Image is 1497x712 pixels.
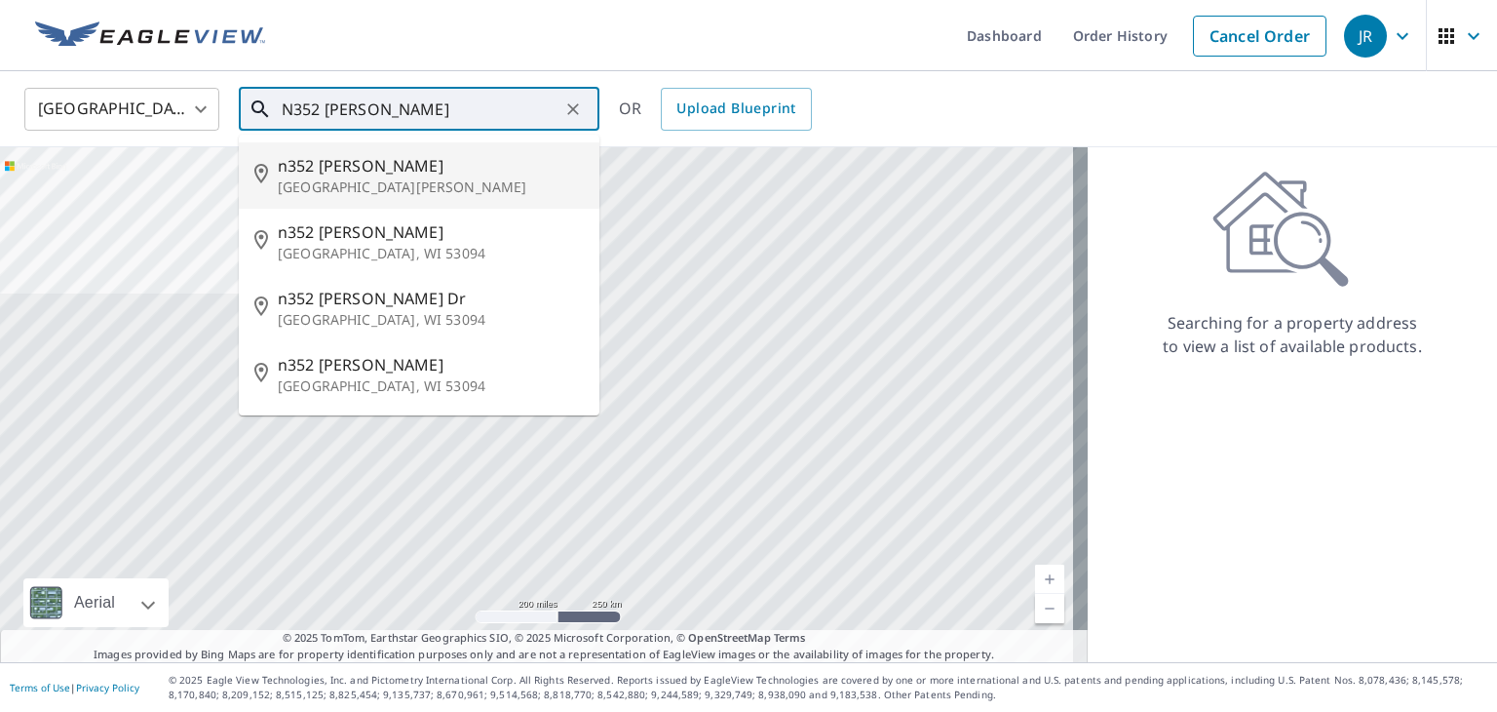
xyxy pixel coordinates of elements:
[35,21,265,51] img: EV Logo
[278,376,584,396] p: [GEOGRAPHIC_DATA], WI 53094
[282,82,559,137] input: Search by address or latitude-longitude
[619,88,812,131] div: OR
[278,178,584,197] p: [GEOGRAPHIC_DATA][PERSON_NAME]
[169,673,1487,702] p: © 2025 Eagle View Technologies, Inc. and Pictometry International Corp. All Rights Reserved. Repo...
[23,578,169,627] div: Aerial
[774,630,806,645] a: Terms
[676,97,795,121] span: Upload Blueprint
[68,578,121,627] div: Aerial
[661,88,811,131] a: Upload Blueprint
[10,681,70,694] a: Terms of Use
[1193,16,1326,57] a: Cancel Order
[76,681,139,694] a: Privacy Policy
[278,353,584,376] span: n352 [PERSON_NAME]
[10,682,139,693] p: |
[278,244,584,263] p: [GEOGRAPHIC_DATA], WI 53094
[278,287,584,310] span: n352 [PERSON_NAME] Dr
[688,630,770,645] a: OpenStreetMap
[1344,15,1387,58] div: JR
[1162,311,1423,358] p: Searching for a property address to view a list of available products.
[1035,594,1064,623] a: Current Level 5, Zoom Out
[1035,565,1064,594] a: Current Level 5, Zoom In
[559,96,587,123] button: Clear
[24,82,219,137] div: [GEOGRAPHIC_DATA]
[278,220,584,244] span: n352 [PERSON_NAME]
[283,630,806,647] span: © 2025 TomTom, Earthstar Geographics SIO, © 2025 Microsoft Corporation, ©
[278,154,584,178] span: n352 [PERSON_NAME]
[278,310,584,330] p: [GEOGRAPHIC_DATA], WI 53094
